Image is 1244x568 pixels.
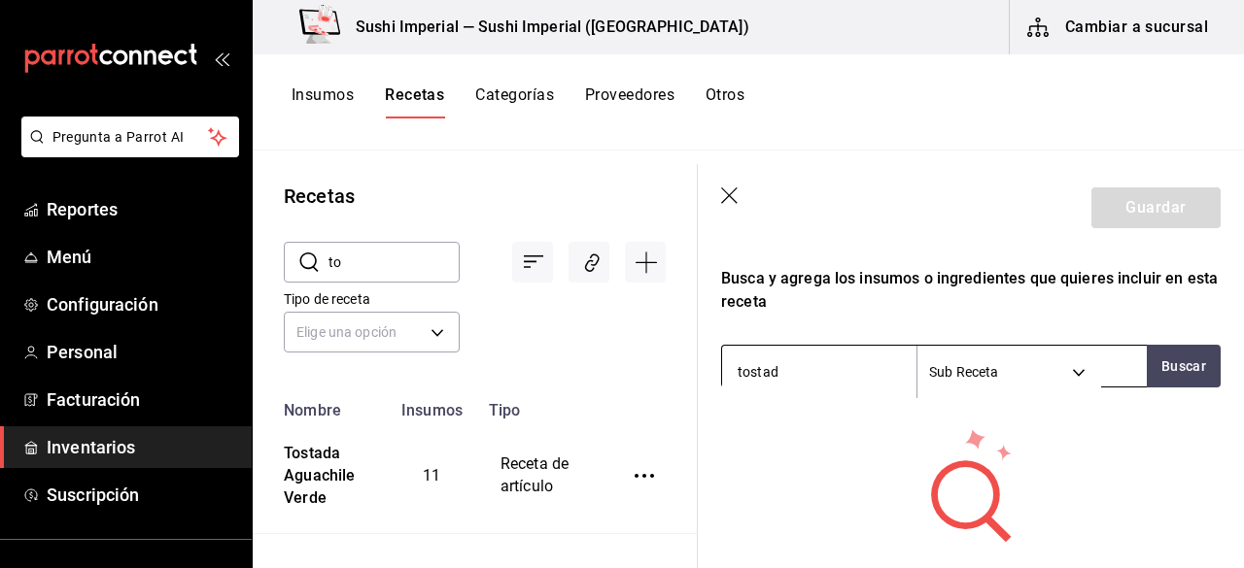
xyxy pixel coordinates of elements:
[292,85,744,118] div: navigation tabs
[253,389,387,419] th: Nombre
[706,85,744,118] button: Otros
[625,242,666,283] div: Agregar receta
[512,242,553,283] div: Ordenar por
[475,85,554,118] button: Categorías
[585,85,674,118] button: Proveedores
[284,182,355,211] div: Recetas
[47,434,236,460] span: Inventarios
[214,50,229,66] button: open_drawer_menu
[276,435,363,510] div: Tostada Aguachile Verde
[1147,345,1221,387] button: Buscar
[284,292,460,306] label: Tipo de receta
[328,243,460,282] input: Buscar nombre de receta
[284,312,460,352] div: Elige una opción
[340,16,749,39] h3: Sushi Imperial — Sushi Imperial ([GEOGRAPHIC_DATA])
[385,85,444,118] button: Recetas
[14,141,239,161] a: Pregunta a Parrot AI
[47,386,236,413] span: Facturación
[47,339,236,365] span: Personal
[292,85,354,118] button: Insumos
[477,419,600,533] td: Receta de artículo
[47,244,236,270] span: Menú
[21,117,239,157] button: Pregunta a Parrot AI
[917,346,1101,398] div: Sub Receta
[47,482,236,508] span: Suscripción
[47,291,236,317] span: Configuración
[477,389,600,419] th: Tipo
[47,196,236,222] span: Reportes
[569,242,609,283] div: Asociar recetas
[423,466,440,484] span: 11
[722,351,916,392] input: Buscar insumo
[52,127,209,148] span: Pregunta a Parrot AI
[387,389,477,419] th: Insumos
[721,267,1221,314] div: Busca y agrega los insumos o ingredientes que quieres incluir en esta receta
